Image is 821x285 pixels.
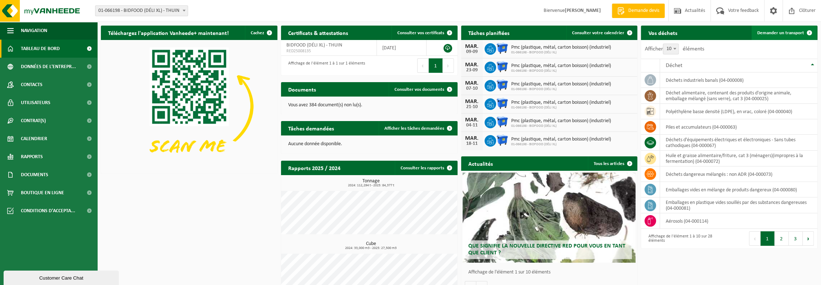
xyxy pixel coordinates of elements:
span: Pmc (plastique, métal, carton boisson) (industriel) [511,137,611,142]
img: Download de VHEPlus App [101,40,277,172]
a: Demander un transport [751,26,817,40]
span: Tableau de bord [21,40,60,58]
span: Déchet [665,63,682,68]
button: 1 [760,231,775,246]
button: 2 [775,231,789,246]
td: déchets d'équipements électriques et électroniques - Sans tubes cathodiques (04-000067) [660,135,817,151]
span: 01-066198 - BIDFOOD (DÉLI XL) [511,106,611,110]
span: 01-066198 - BIDFOOD (DÉLI XL) [511,69,611,73]
span: Utilisateurs [21,94,50,112]
span: Pmc (plastique, métal, carton boisson) (industriel) [511,100,611,106]
button: Previous [417,58,429,73]
button: 1 [429,58,443,73]
span: Rapports [21,148,43,166]
span: Documents [21,166,48,184]
span: Consulter vos documents [394,87,444,92]
span: 01-066198 - BIDFOOD (DÉLI XL) - THUIN [95,6,188,16]
img: WB-1100-HPE-BE-01 [496,61,508,73]
a: Consulter les rapports [395,161,457,175]
span: Pmc (plastique, métal, carton boisson) (industriel) [511,45,611,50]
td: polyéthylène basse densité (LDPE), en vrac, coloré (04-000040) [660,104,817,119]
span: Que signifie la nouvelle directive RED pour vous en tant que client ? [468,243,625,256]
button: Previous [749,231,760,246]
div: 09-09 [465,49,479,54]
td: déchet alimentaire, contenant des produits d'origine animale, emballage mélangé (sans verre), cat... [660,88,817,104]
td: huile et graisse alimentaire/friture, cat 3 (ménagers)(impropres à la fermentation) (04-000072) [660,151,817,166]
div: 23-09 [465,68,479,73]
span: 01-066198 - BIDFOOD (DÉLI XL) [511,142,611,147]
div: Affichage de l'élément 1 à 10 sur 28 éléments [644,231,726,246]
span: Pmc (plastique, métal, carton boisson) (industriel) [511,118,611,124]
td: [DATE] [377,40,427,56]
p: Vous avez 384 document(s) non lu(s). [288,103,450,108]
button: Next [443,58,454,73]
span: Cachez [251,31,264,35]
span: Afficher les tâches demandées [384,126,444,131]
td: Piles et accumulateurs (04-000063) [660,119,817,135]
img: WB-1100-HPE-BE-01 [496,79,508,91]
span: RED25008135 [286,48,371,54]
span: 01-066198 - BIDFOOD (DÉLI XL) [511,124,611,128]
span: Demande devis [626,7,661,14]
iframe: chat widget [4,269,120,285]
p: Affichage de l'élément 1 sur 10 éléments [468,270,634,275]
div: MAR. [465,99,479,104]
div: MAR. [465,80,479,86]
label: Afficher éléments [644,46,704,52]
button: Next [803,231,814,246]
span: Navigation [21,22,47,40]
td: déchets dangereux mélangés : non ADR (04-000073) [660,166,817,182]
a: Que signifie la nouvelle directive RED pour vous en tant que client ? [463,173,635,263]
span: Pmc (plastique, métal, carton boisson) (industriel) [511,63,611,69]
div: 18-11 [465,141,479,146]
span: Contrat(s) [21,112,46,130]
div: Affichage de l'élément 1 à 1 sur 1 éléments [285,58,365,74]
td: aérosols (04-000114) [660,213,817,229]
a: Consulter votre calendrier [566,26,637,40]
span: Consulter vos certificats [397,31,444,35]
span: Contacts [21,76,43,94]
div: 04-11 [465,123,479,128]
img: WB-1100-HPE-BE-01 [496,134,508,146]
span: Conditions d'accepta... [21,202,75,220]
span: Calendrier [21,130,47,148]
img: WB-1100-HPE-BE-01 [496,42,508,54]
span: Boutique en ligne [21,184,64,202]
a: Consulter vos certificats [392,26,457,40]
td: emballages en plastique vides souillés par des substances dangereuses (04-000081) [660,197,817,213]
img: WB-1100-HPE-BE-01 [496,116,508,128]
h2: Documents [281,82,323,96]
h2: Actualités [461,156,500,170]
h2: Vos déchets [641,26,684,40]
span: 10 [663,44,678,54]
button: Cachez [245,26,277,40]
span: 2024: 33,000 m3 - 2025: 27,500 m3 [285,246,458,250]
strong: [PERSON_NAME] [565,8,601,13]
h2: Rapports 2025 / 2024 [281,161,348,175]
a: Afficher les tâches demandées [379,121,457,135]
h3: Tonnage [285,179,458,187]
img: WB-1100-HPE-BE-01 [496,97,508,110]
span: Pmc (plastique, métal, carton boisson) (industriel) [511,81,611,87]
td: déchets industriels banals (04-000008) [660,72,817,88]
span: Consulter votre calendrier [572,31,624,35]
div: MAR. [465,62,479,68]
span: 2024: 112,294 t - 2025: 84,377 t [285,184,458,187]
div: 07-10 [465,86,479,91]
a: Demande devis [612,4,665,18]
div: MAR. [465,44,479,49]
div: MAR. [465,135,479,141]
h2: Tâches demandées [281,121,341,135]
a: Consulter vos documents [389,82,457,97]
h2: Tâches planifiées [461,26,517,40]
div: 21-10 [465,104,479,110]
span: 01-066198 - BIDFOOD (DÉLI XL) - THUIN [95,5,188,16]
h3: Cube [285,241,458,250]
span: 01-066198 - BIDFOOD (DÉLI XL) [511,50,611,55]
h2: Téléchargez l'application Vanheede+ maintenant! [101,26,236,40]
td: emballages vides en mélange de produits dangereux (04-000080) [660,182,817,197]
p: Aucune donnée disponible. [288,142,450,147]
span: 01-066198 - BIDFOOD (DÉLI XL) [511,87,611,92]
